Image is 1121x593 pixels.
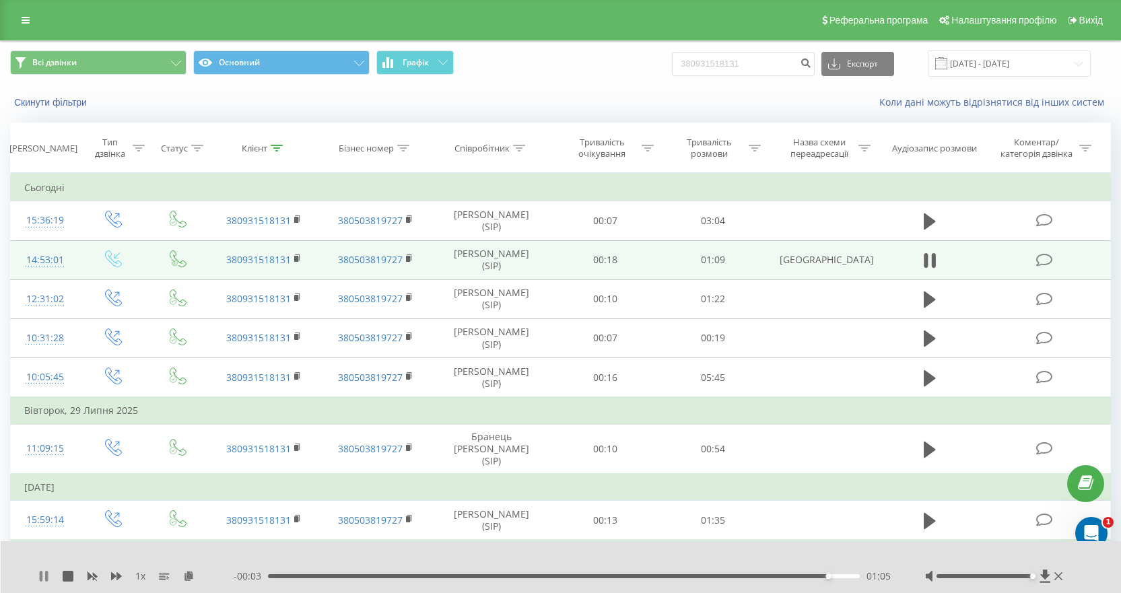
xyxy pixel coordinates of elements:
div: Коментар/категорія дзвінка [997,137,1076,160]
td: 00:54 [659,424,767,474]
input: Пошук за номером [672,52,815,76]
td: Сьогодні [11,174,1111,201]
div: 15:36:19 [24,207,66,234]
span: Графік [403,58,429,67]
td: 05:45 [659,358,767,398]
a: 380931518131 [226,214,291,227]
td: 00:07 [551,318,659,357]
td: 00:19 [659,318,767,357]
td: 00:10 [551,424,659,474]
td: 00:10 [551,279,659,318]
td: [PERSON_NAME] (SIP) [432,318,552,357]
a: 380931518131 [226,253,291,266]
div: Accessibility label [1030,573,1035,579]
a: 380931518131 [226,371,291,384]
a: 380503819727 [338,371,403,384]
td: 00:07 [551,201,659,240]
td: [GEOGRAPHIC_DATA] [766,240,878,279]
div: Тип дзвінка [91,137,129,160]
span: Всі дзвінки [32,57,77,68]
td: [PERSON_NAME] (SIP) [432,279,552,318]
div: [PERSON_NAME] [9,143,77,154]
td: [PERSON_NAME] (SIP) [432,201,552,240]
a: 380931518131 [226,442,291,455]
iframe: Intercom live chat [1075,517,1108,549]
div: Accessibility label [826,573,831,579]
div: Клієнт [242,143,267,154]
div: Назва схеми переадресації [783,137,855,160]
div: Бізнес номер [339,143,394,154]
td: [PERSON_NAME] (SIP) [432,501,552,540]
td: [PERSON_NAME] (SIP) [432,240,552,279]
a: 380503819727 [338,292,403,305]
div: 10:05:45 [24,364,66,390]
span: 1 x [135,569,145,583]
a: 380931518131 [226,514,291,526]
div: 10:31:28 [24,325,66,351]
td: [DATE] [11,474,1111,501]
div: 11:09:15 [24,435,66,462]
div: 14:53:01 [24,247,66,273]
span: Вихід [1079,15,1103,26]
span: 1 [1103,517,1114,528]
button: Всі дзвінки [10,50,186,75]
a: 380503819727 [338,253,403,266]
span: 01:05 [867,569,891,583]
td: 03:04 [659,201,767,240]
td: Вівторок, 29 Липня 2025 [11,397,1111,424]
td: [PERSON_NAME] (SIP) [432,358,552,398]
a: 380931518131 [226,292,291,305]
td: 01:35 [659,501,767,540]
span: Налаштування профілю [951,15,1056,26]
a: 380503819727 [338,442,403,455]
a: 380503819727 [338,331,403,344]
a: 380503819727 [338,214,403,227]
span: - 00:03 [234,569,268,583]
div: 12:31:02 [24,286,66,312]
td: Бранець [PERSON_NAME] (SIP) [432,424,552,474]
span: Реферальна програма [829,15,928,26]
a: 380503819727 [338,514,403,526]
td: 00:18 [551,240,659,279]
button: Експорт [821,52,894,76]
td: Четвер, 17 Липня 2025 [11,540,1111,567]
td: 00:13 [551,501,659,540]
button: Графік [376,50,454,75]
a: Коли дані можуть відрізнятися вiд інших систем [879,96,1111,108]
div: Статус [161,143,188,154]
div: Співробітник [454,143,510,154]
button: Основний [193,50,370,75]
button: Скинути фільтри [10,96,94,108]
div: 15:59:14 [24,507,66,533]
td: 01:09 [659,240,767,279]
div: Тривалість очікування [566,137,638,160]
div: Аудіозапис розмови [892,143,977,154]
a: 380931518131 [226,331,291,344]
div: Тривалість розмови [673,137,745,160]
td: 00:16 [551,358,659,398]
td: 01:22 [659,279,767,318]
